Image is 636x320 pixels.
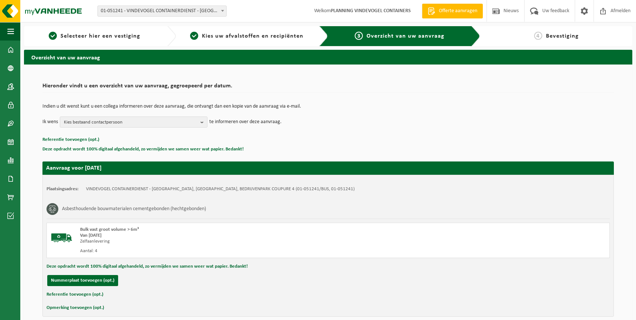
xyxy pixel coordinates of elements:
span: Bevestiging [546,33,579,39]
img: BL-SO-LV.png [51,227,73,249]
button: Referentie toevoegen (opt.) [42,135,99,145]
span: Overzicht van uw aanvraag [367,33,444,39]
strong: Aanvraag voor [DATE] [46,165,102,171]
h2: Hieronder vindt u een overzicht van uw aanvraag, gegroepeerd per datum. [42,83,614,93]
td: VINDEVOGEL CONTAINERDIENST - [GEOGRAPHIC_DATA], [GEOGRAPHIC_DATA], BEDRIJVENPARK COUPURE 4 (01-05... [86,186,355,192]
h2: Overzicht van uw aanvraag [24,50,632,64]
div: Zelfaanlevering [80,239,358,244]
button: Kies bestaand contactpersoon [60,116,207,128]
span: 01-051241 - VINDEVOGEL CONTAINERDIENST - OUDENAARDE - OUDENAARDE [97,6,227,17]
p: Ik wens [42,116,58,128]
strong: Van [DATE] [80,233,102,238]
strong: PLANNING VINDEVOGEL CONTAINERS [331,8,411,14]
button: Nummerplaat toevoegen (opt.) [47,275,118,286]
p: te informeren over deze aanvraag. [209,116,282,128]
span: Offerte aanvragen [437,7,479,15]
p: Indien u dit wenst kunt u een collega informeren over deze aanvraag, die ontvangt dan een kopie v... [42,104,614,109]
a: 2Kies uw afvalstoffen en recipiënten [180,32,313,41]
strong: Plaatsingsadres: [47,187,79,191]
button: Deze opdracht wordt 100% digitaal afgehandeld, zo vermijden we samen weer wat papier. Bedankt! [42,145,244,154]
span: 01-051241 - VINDEVOGEL CONTAINERDIENST - OUDENAARDE - OUDENAARDE [98,6,226,16]
a: Offerte aanvragen [422,4,483,18]
span: 1 [49,32,57,40]
span: Bulk vast groot volume > 6m³ [80,227,139,232]
span: Kies bestaand contactpersoon [64,117,197,128]
span: Selecteer hier een vestiging [61,33,140,39]
h3: Asbesthoudende bouwmaterialen cementgebonden (hechtgebonden) [62,203,206,215]
span: Kies uw afvalstoffen en recipiënten [202,33,303,39]
button: Referentie toevoegen (opt.) [47,290,103,299]
button: Deze opdracht wordt 100% digitaal afgehandeld, zo vermijden we samen weer wat papier. Bedankt! [47,262,248,271]
span: 2 [190,32,198,40]
a: 1Selecteer hier een vestiging [28,32,161,41]
button: Opmerking toevoegen (opt.) [47,303,104,313]
span: 4 [534,32,542,40]
div: Aantal: 4 [80,248,358,254]
span: 3 [355,32,363,40]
